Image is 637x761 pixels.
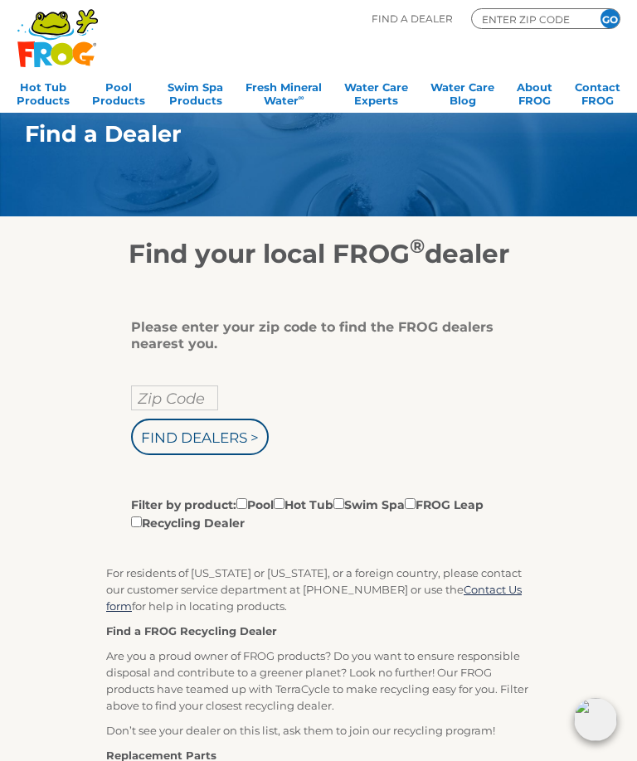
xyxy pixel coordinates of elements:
p: For residents of [US_STATE] or [US_STATE], or a foreign country, please contact our customer serv... [106,565,531,614]
sup: ∞ [299,93,304,102]
label: Filter by product: Pool Hot Tub Swim Spa FROG Leap Recycling Dealer [131,495,494,531]
a: ContactFROG [575,75,620,109]
input: Filter by product:PoolHot TubSwim SpaFROG LeapRecycling Dealer [274,498,284,509]
input: Filter by product:PoolHot TubSwim SpaFROG LeapRecycling Dealer [405,498,416,509]
a: Hot TubProducts [17,75,70,109]
a: AboutFROG [517,75,552,109]
p: Are you a proud owner of FROG products? Do you want to ensure responsible disposal and contribute... [106,647,531,714]
a: Water CareBlog [430,75,494,109]
p: Find A Dealer [372,8,453,29]
strong: Find a FROG Recycling Dealer [106,624,277,637]
sup: ® [410,234,425,258]
a: Fresh MineralWater∞ [246,75,322,109]
a: PoolProducts [92,75,145,109]
input: Find Dealers > [131,419,269,455]
a: Swim SpaProducts [168,75,223,109]
img: openIcon [574,698,617,741]
a: Water CareExperts [344,75,408,109]
input: Zip Code Form [480,12,580,27]
div: Please enter your zip code to find the FROG dealers nearest you. [131,319,494,352]
input: Filter by product:PoolHot TubSwim SpaFROG LeapRecycling Dealer [333,498,344,509]
h1: Find a Dealer [25,121,573,147]
input: Filter by product:PoolHot TubSwim SpaFROG LeapRecycling Dealer [236,498,247,509]
p: Don’t see your dealer on this list, ask them to join our recycling program! [106,722,531,739]
input: Filter by product:PoolHot TubSwim SpaFROG LeapRecycling Dealer [131,516,142,527]
input: GO [601,9,620,28]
